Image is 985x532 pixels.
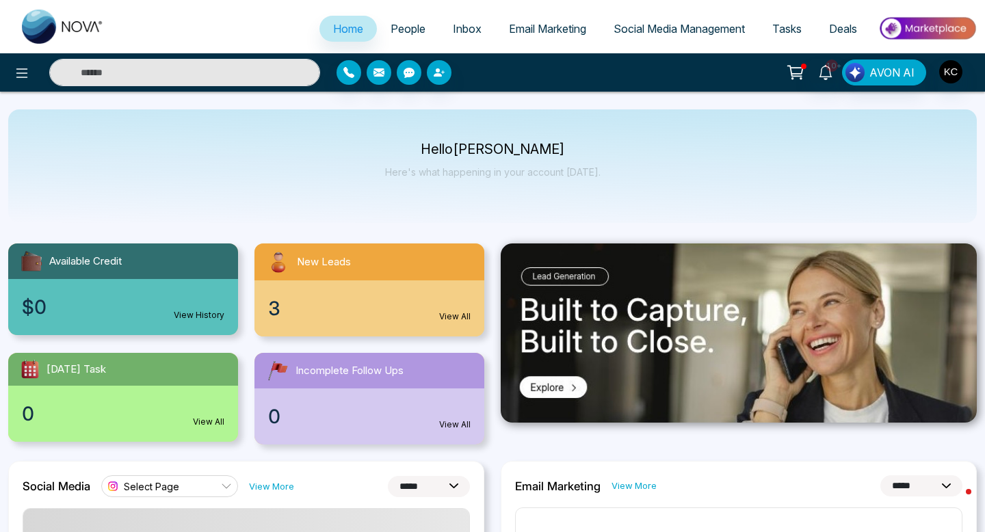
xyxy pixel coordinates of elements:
[614,22,745,36] span: Social Media Management
[19,249,44,274] img: availableCredit.svg
[759,16,815,42] a: Tasks
[22,399,34,428] span: 0
[22,293,47,321] span: $0
[23,479,90,493] h2: Social Media
[246,353,492,444] a: Incomplete Follow Ups0View All
[124,480,179,493] span: Select Page
[265,358,290,383] img: followUps.svg
[22,10,104,44] img: Nova CRM Logo
[845,63,865,82] img: Lead Flow
[47,362,106,377] span: [DATE] Task
[439,16,495,42] a: Inbox
[600,16,759,42] a: Social Media Management
[829,22,857,36] span: Deals
[809,59,842,83] a: 10+
[174,309,224,321] a: View History
[826,59,838,72] span: 10+
[439,310,471,323] a: View All
[297,254,351,270] span: New Leads
[268,294,280,323] span: 3
[939,60,962,83] img: User Avatar
[495,16,600,42] a: Email Marketing
[319,16,377,42] a: Home
[333,22,363,36] span: Home
[612,479,657,492] a: View More
[501,243,977,423] img: .
[385,144,601,155] p: Hello [PERSON_NAME]
[249,480,294,493] a: View More
[391,22,425,36] span: People
[815,16,871,42] a: Deals
[377,16,439,42] a: People
[106,479,120,493] img: instagram
[772,22,802,36] span: Tasks
[246,243,492,336] a: New Leads3View All
[268,402,280,431] span: 0
[19,358,41,380] img: todayTask.svg
[842,59,926,85] button: AVON AI
[439,418,471,431] a: View All
[938,486,971,518] iframe: Intercom live chat
[49,254,122,269] span: Available Credit
[878,13,977,44] img: Market-place.gif
[295,363,404,379] span: Incomplete Follow Ups
[385,166,601,178] p: Here's what happening in your account [DATE].
[453,22,482,36] span: Inbox
[265,249,291,275] img: newLeads.svg
[193,416,224,428] a: View All
[515,479,601,493] h2: Email Marketing
[509,22,586,36] span: Email Marketing
[869,64,915,81] span: AVON AI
